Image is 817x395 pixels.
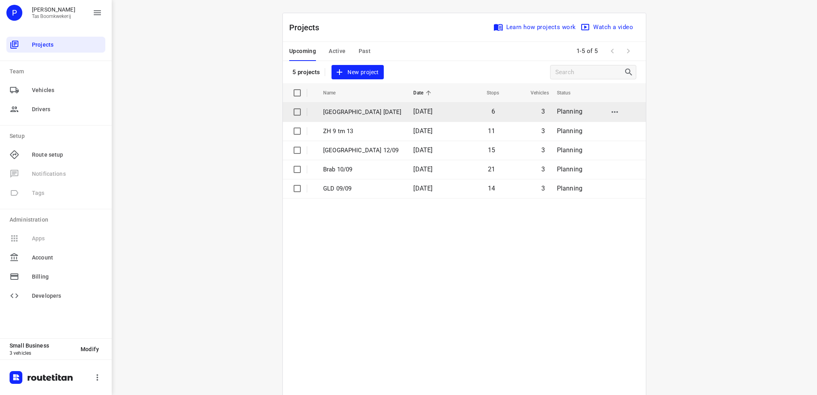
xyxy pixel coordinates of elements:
span: [DATE] [413,185,432,192]
span: 3 [541,108,545,115]
span: Modify [81,346,99,352]
span: Available only on our Business plan [6,229,105,248]
span: Planning [557,127,582,135]
span: Vehicles [520,88,549,98]
span: 3 [541,146,545,154]
p: 3 vehicles [10,350,74,356]
p: Projects [289,22,326,33]
p: Tas Boomkwekerij [32,14,75,19]
span: Vehicles [32,86,102,94]
span: 15 [488,146,495,154]
span: [DATE] [413,108,432,115]
div: Vehicles [6,82,105,98]
span: 3 [541,165,545,173]
span: Developers [32,292,102,300]
p: Administration [10,216,105,224]
span: Billing [32,273,102,281]
div: Projects [6,37,105,53]
p: [GEOGRAPHIC_DATA] [DATE] [323,108,401,117]
span: Planning [557,165,582,173]
div: Route setup [6,147,105,163]
span: 3 [541,127,545,135]
span: Active [329,46,345,56]
span: Status [557,88,581,98]
span: [DATE] [413,146,432,154]
input: Search projects [555,66,624,79]
p: Setup [10,132,105,140]
span: 3 [541,185,545,192]
p: Peter Tas [32,6,75,13]
span: Next Page [620,43,636,59]
span: Past [359,46,371,56]
div: P [6,5,22,21]
span: Planning [557,146,582,154]
span: Planning [557,185,582,192]
span: [DATE] [413,127,432,135]
button: New project [332,65,383,80]
button: Modify [74,342,105,356]
p: GLD 09/09 [323,184,401,193]
span: 21 [488,165,495,173]
span: New project [336,67,379,77]
p: 5 projects [292,69,320,76]
p: Utrecht 12/09 [323,146,401,155]
span: Available only on our Business plan [6,164,105,183]
span: Name [323,88,346,98]
p: Brab 10/09 [323,165,401,174]
span: 14 [488,185,495,192]
span: Projects [32,41,102,49]
p: Small Business [10,342,74,349]
div: Billing [6,269,105,285]
span: Account [32,254,102,262]
div: Developers [6,288,105,304]
div: Search [624,67,636,77]
span: Available only on our Business plan [6,183,105,202]
span: Drivers [32,105,102,114]
span: Date [413,88,434,98]
span: Stops [476,88,499,98]
span: Upcoming [289,46,316,56]
span: 6 [491,108,495,115]
div: Account [6,250,105,265]
span: 11 [488,127,495,135]
p: ZH 9 tm 13 [323,127,401,136]
span: Route setup [32,151,102,159]
div: Drivers [6,101,105,117]
span: Previous Page [604,43,620,59]
span: Planning [557,108,582,115]
span: 1-5 of 5 [573,43,601,60]
p: Team [10,67,105,76]
span: [DATE] [413,165,432,173]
